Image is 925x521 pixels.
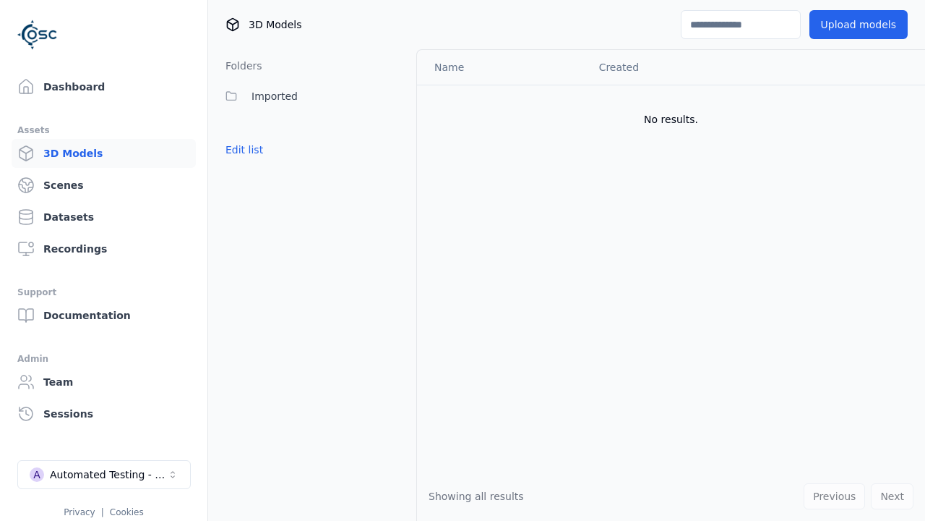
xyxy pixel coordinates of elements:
[12,203,196,232] a: Datasets
[50,467,167,482] div: Automated Testing - Playwright
[417,85,925,154] td: No results.
[249,17,301,32] span: 3D Models
[809,10,908,39] button: Upload models
[101,507,104,517] span: |
[12,139,196,168] a: 3D Models
[12,368,196,397] a: Team
[251,88,298,105] span: Imported
[12,301,196,330] a: Documentation
[12,72,196,101] a: Dashboard
[217,137,272,163] button: Edit list
[17,350,190,368] div: Admin
[110,507,144,517] a: Cookies
[17,284,190,301] div: Support
[417,50,588,85] th: Name
[12,234,196,263] a: Recordings
[17,122,190,139] div: Assets
[30,467,44,482] div: A
[217,59,262,73] h3: Folders
[429,491,524,502] span: Showing all results
[588,50,762,85] th: Created
[17,460,191,489] button: Select a workspace
[217,82,408,111] button: Imported
[12,171,196,200] a: Scenes
[12,399,196,428] a: Sessions
[64,507,95,517] a: Privacy
[17,14,58,55] img: Logo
